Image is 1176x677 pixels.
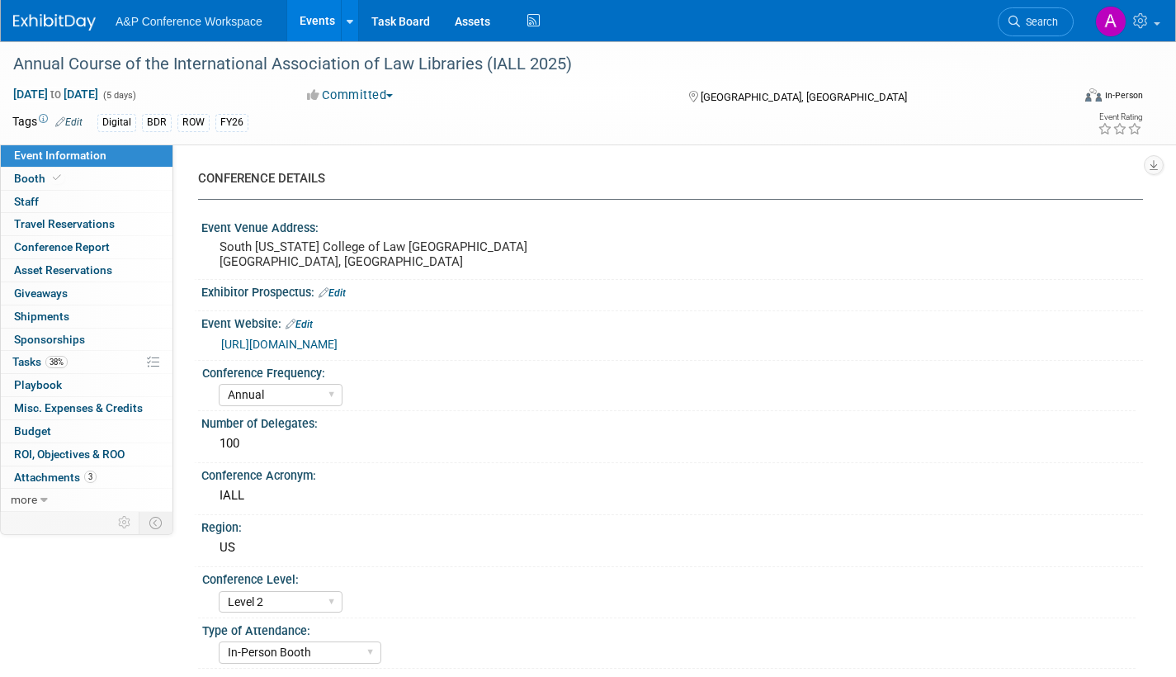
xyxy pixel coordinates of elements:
[286,319,313,330] a: Edit
[1,168,172,190] a: Booth
[214,431,1131,457] div: 100
[1,397,172,419] a: Misc. Expenses & Credits
[139,512,173,533] td: Toggle Event Tabs
[319,287,346,299] a: Edit
[220,239,575,269] pre: South [US_STATE] College of Law [GEOGRAPHIC_DATA] [GEOGRAPHIC_DATA], [GEOGRAPHIC_DATA]
[1098,113,1142,121] div: Event Rating
[1,305,172,328] a: Shipments
[201,411,1143,432] div: Number of Delegates:
[116,15,262,28] span: A&P Conference Workspace
[97,114,136,131] div: Digital
[14,217,115,230] span: Travel Reservations
[12,355,68,368] span: Tasks
[14,378,62,391] span: Playbook
[12,87,99,102] span: [DATE] [DATE]
[11,493,37,506] span: more
[201,280,1143,301] div: Exhibitor Prospectus:
[1,489,172,511] a: more
[214,483,1131,509] div: IALL
[201,311,1143,333] div: Event Website:
[1,144,172,167] a: Event Information
[214,535,1131,561] div: US
[202,361,1136,381] div: Conference Frequency:
[1,282,172,305] a: Giveaways
[1,351,172,373] a: Tasks38%
[1,374,172,396] a: Playbook
[14,172,64,185] span: Booth
[14,471,97,484] span: Attachments
[53,173,61,182] i: Booth reservation complete
[102,90,136,101] span: (5 days)
[14,310,69,323] span: Shipments
[14,286,68,300] span: Giveaways
[198,170,1131,187] div: CONFERENCE DETAILS
[1,191,172,213] a: Staff
[14,263,112,277] span: Asset Reservations
[45,356,68,368] span: 38%
[55,116,83,128] a: Edit
[1104,89,1143,102] div: In-Person
[1,236,172,258] a: Conference Report
[14,424,51,438] span: Budget
[84,471,97,483] span: 3
[201,463,1143,484] div: Conference Acronym:
[1,443,172,466] a: ROI, Objectives & ROO
[1085,88,1102,102] img: Format-Inperson.png
[7,50,1046,79] div: Annual Course of the International Association of Law Libraries (IALL 2025)
[1095,6,1126,37] img: Amanda Oney
[1,466,172,489] a: Attachments3
[14,195,39,208] span: Staff
[111,512,139,533] td: Personalize Event Tab Strip
[301,87,399,104] button: Committed
[221,338,338,351] a: [URL][DOMAIN_NAME]
[202,567,1136,588] div: Conference Level:
[201,215,1143,236] div: Event Venue Address:
[177,114,210,131] div: ROW
[14,401,143,414] span: Misc. Expenses & Credits
[1,259,172,282] a: Asset Reservations
[975,86,1143,111] div: Event Format
[215,114,248,131] div: FY26
[142,114,172,131] div: BDR
[1,329,172,351] a: Sponsorships
[14,240,110,253] span: Conference Report
[13,14,96,31] img: ExhibitDay
[48,88,64,101] span: to
[1,213,172,235] a: Travel Reservations
[201,515,1143,536] div: Region:
[14,447,125,461] span: ROI, Objectives & ROO
[12,113,83,132] td: Tags
[701,91,907,103] span: [GEOGRAPHIC_DATA], [GEOGRAPHIC_DATA]
[14,333,85,346] span: Sponsorships
[998,7,1074,36] a: Search
[14,149,106,162] span: Event Information
[1020,16,1058,28] span: Search
[202,618,1136,639] div: Type of Attendance:
[1,420,172,443] a: Budget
